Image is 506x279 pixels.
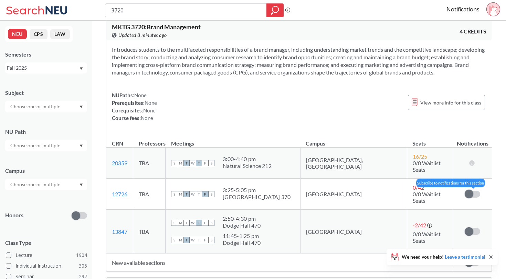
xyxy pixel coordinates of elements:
[112,46,486,76] section: Introduces students to the multifaceted responsibilities of a brand manager, including understand...
[8,29,27,39] button: NEU
[300,210,407,253] td: [GEOGRAPHIC_DATA]
[80,106,83,108] svg: Dropdown arrow
[112,23,201,31] span: MKTG 3720 : Brand Management
[7,102,65,111] input: Choose one or multiple
[5,140,87,151] div: Dropdown arrow
[208,191,214,197] span: S
[413,231,441,244] span: 0/0 Waitlist Seats
[300,148,407,179] td: [GEOGRAPHIC_DATA], [GEOGRAPHIC_DATA]
[413,160,441,173] span: 0/0 Waitlist Seats
[30,29,48,39] button: CPS
[133,179,166,210] td: TBA
[223,239,261,246] div: Dodge Hall 470
[80,183,83,186] svg: Dropdown arrow
[133,148,166,179] td: TBA
[183,237,190,243] span: T
[171,237,177,243] span: S
[133,133,166,148] th: Professors
[402,255,485,259] span: We need your help!
[420,98,481,107] span: View more info for this class
[5,179,87,190] div: Dropdown arrow
[79,262,87,270] span: 305
[223,156,272,162] div: 3:00 - 4:40 pm
[177,191,183,197] span: M
[145,100,157,106] span: None
[177,237,183,243] span: M
[112,228,127,235] a: 13847
[196,191,202,197] span: T
[6,261,87,270] label: Individual Instruction
[300,179,407,210] td: [GEOGRAPHIC_DATA]
[171,220,177,226] span: S
[133,210,166,253] td: TBA
[6,251,87,260] label: Lecture
[5,101,87,112] div: Dropdown arrow
[112,191,127,197] a: 12726
[112,160,127,166] a: 20359
[208,220,214,226] span: S
[445,254,485,260] a: Leave a testimonial
[413,191,441,204] span: 0/0 Waitlist Seats
[166,133,301,148] th: Meetings
[118,31,167,39] span: Updated 8 minutes ago
[223,222,261,229] div: Dodge Hall 470
[112,91,157,122] div: NUPaths: Prerequisites: Corequisites: Course fees:
[223,215,261,222] div: 2:50 - 4:30 pm
[110,4,262,16] input: Class, professor, course number, "phrase"
[190,220,196,226] span: W
[413,153,427,160] span: 16 / 25
[7,64,79,72] div: Fall 2025
[183,220,190,226] span: T
[190,160,196,166] span: W
[446,6,479,13] a: Notifications
[80,67,83,70] svg: Dropdown arrow
[171,160,177,166] span: S
[460,28,486,35] span: 4 CREDITS
[5,62,87,73] div: Fall 2025Dropdown arrow
[177,220,183,226] span: M
[202,191,208,197] span: F
[202,160,208,166] span: F
[223,193,291,200] div: [GEOGRAPHIC_DATA] 370
[5,51,87,58] div: Semesters
[300,133,407,148] th: Campus
[5,89,87,97] div: Subject
[266,3,284,17] div: magnifying glass
[183,191,190,197] span: T
[5,167,87,175] div: Campus
[106,253,453,272] td: New available sections
[183,160,190,166] span: T
[208,160,214,166] span: S
[407,133,453,148] th: Seats
[5,211,23,219] p: Honors
[208,237,214,243] span: S
[223,162,272,169] div: Natural Science 212
[196,237,202,243] span: T
[76,251,87,259] span: 1904
[413,222,426,228] span: -2 / 42
[171,191,177,197] span: S
[134,92,147,98] span: None
[177,160,183,166] span: M
[5,239,87,247] span: Class Type
[196,160,202,166] span: T
[7,180,65,189] input: Choose one or multiple
[143,107,156,113] span: None
[190,191,196,197] span: W
[50,29,70,39] button: LAW
[453,133,492,148] th: Notifications
[202,220,208,226] span: F
[196,220,202,226] span: T
[141,115,153,121] span: None
[7,141,65,150] input: Choose one or multiple
[5,128,87,136] div: NU Path
[413,184,424,191] span: 0 / 42
[223,187,291,193] div: 3:25 - 5:05 pm
[223,232,261,239] div: 11:45 - 1:25 pm
[190,237,196,243] span: W
[271,6,279,15] svg: magnifying glass
[112,140,123,147] div: CRN
[202,237,208,243] span: F
[80,145,83,147] svg: Dropdown arrow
